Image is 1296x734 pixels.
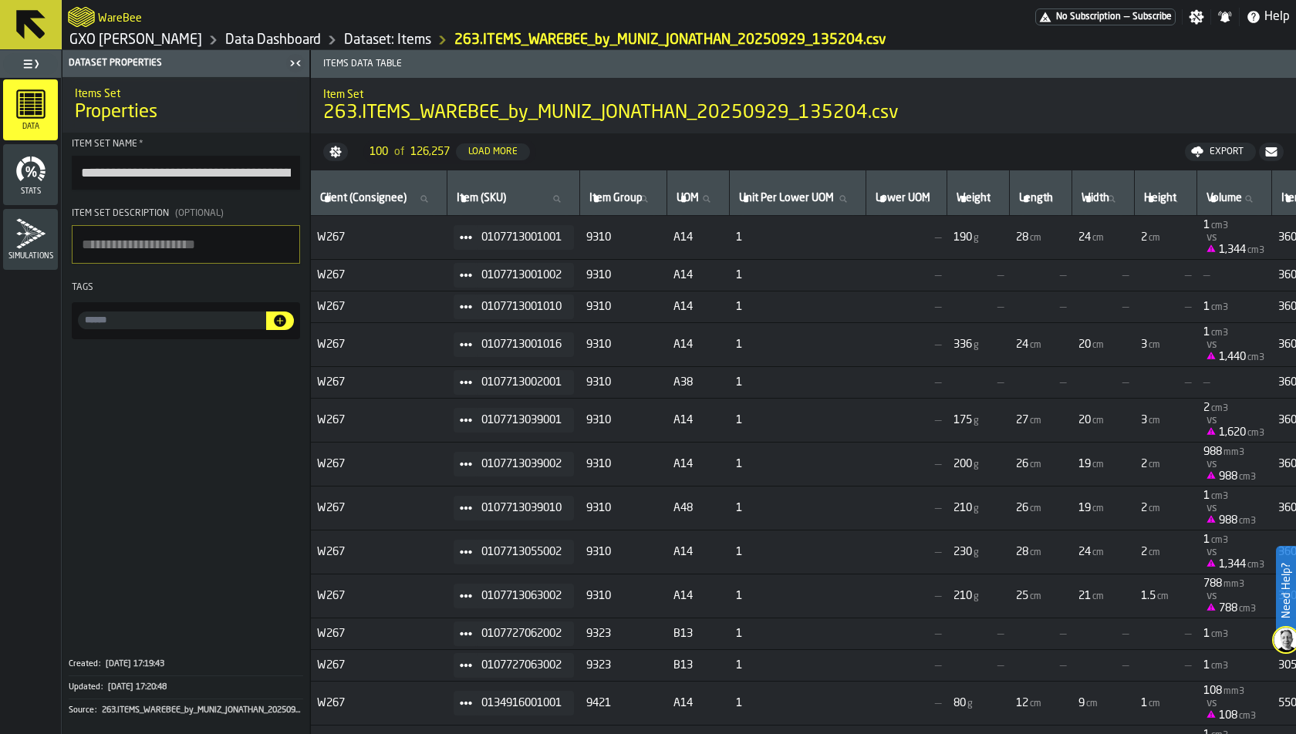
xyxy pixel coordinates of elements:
span: FormattedValue [1141,231,1162,244]
span: 24 [1078,546,1091,558]
span: Help [1264,8,1290,26]
span: Data [3,123,58,131]
span: cm3 [1239,604,1256,614]
span: label [1019,192,1053,204]
span: — [953,269,1004,281]
span: FormattedValue [1078,231,1105,244]
span: label [876,192,930,204]
nav: Breadcrumb [68,31,886,49]
span: cm3 [1211,403,1228,414]
span: 190 [953,231,972,244]
span: 1 [736,502,860,514]
span: A14 [673,338,724,351]
button: button-Export [1185,143,1256,161]
span: Items Data Table [317,59,1296,69]
label: button-toggle-Settings [1183,9,1210,25]
span: 9323 [586,628,661,640]
a: link-to-/wh/i/f1b1be29-3d23-4652-af3c-6364451f8f27/data [225,32,321,49]
span: 1,440 [1219,351,1246,363]
span: FormattedValue [1203,602,1257,614]
span: 26 [1016,458,1028,470]
span: FormattedValue [1016,502,1043,514]
label: button-toolbar-Item Set Name [72,139,300,190]
span: cm [1149,416,1160,426]
span: A14 [673,231,724,244]
span: 19 [1078,502,1091,514]
span: FormattedValue [1203,426,1266,439]
span: — [1078,269,1129,281]
span: 210 [953,502,972,514]
a: link-to-/wh/i/f1b1be29-3d23-4652-af3c-6364451f8f27/data/items/ [344,32,431,49]
textarea: Item Set Description(Optional) [72,225,300,264]
span: cm3 [1247,428,1264,439]
a: logo-header [68,3,95,31]
span: FormattedValue [1203,351,1266,363]
span: 9310 [586,546,661,558]
span: 0107713001010 [481,301,562,313]
li: menu Simulations [3,209,58,271]
span: A38 [673,376,724,389]
span: 126,257 [410,146,450,158]
span: g [974,591,979,602]
span: FormattedValue [1203,446,1257,458]
span: FormattedValue [1078,414,1105,426]
span: label [320,192,407,204]
label: Need Help? [1277,547,1294,634]
span: — [872,502,941,514]
span: 9310 [586,502,661,514]
input: label [736,189,859,209]
span: 1 [736,458,860,470]
span: FormattedValue [1016,546,1043,558]
span: cm [1092,591,1104,602]
span: 25 [1016,590,1028,602]
span: Properties [75,100,157,125]
span: 3 [1141,414,1147,426]
span: cm [1030,233,1041,244]
span: 1 [736,338,860,351]
span: 1 [736,301,860,313]
span: W267 [317,414,441,426]
span: 20 [1078,338,1091,351]
span: Item Set Description [72,209,169,218]
span: 19 [1078,458,1091,470]
span: 988 [1203,446,1222,458]
span: cm [1149,460,1160,470]
span: 2 [1141,458,1147,470]
span: cm [1149,233,1160,244]
span: [DATE] 17:20:48 [108,682,167,692]
span: Required [139,139,143,150]
span: — [872,269,941,281]
span: cm3 [1239,472,1256,483]
span: 2 [1203,402,1210,414]
li: menu Data [3,79,58,141]
span: — [1078,376,1129,389]
span: 230 [953,546,972,558]
span: — [1203,270,1210,281]
input: label [1016,189,1065,209]
span: FormattedValue [1141,458,1162,470]
h2: Sub Title [98,9,142,25]
span: FormattedValue [953,231,980,244]
span: A14 [673,301,724,313]
span: — [1141,269,1191,281]
button: button- [266,311,294,330]
span: FormattedValue [1203,577,1257,590]
span: FormattedValue [1016,414,1043,426]
div: title-263.ITEMS_WAREBEE_by_MUNIZ_JONATHAN_20250929_135204.csv [311,78,1296,133]
div: Load More [462,146,524,157]
span: A48 [673,502,724,514]
span: cm [1030,416,1041,426]
span: 1 [736,231,860,244]
span: 0107713039002 [481,458,562,470]
span: 1 [736,269,860,281]
span: 9310 [586,338,661,351]
a: link-to-/wh/i/f1b1be29-3d23-4652-af3c-6364451f8f27/ITEM_SET/6f8daf0f-497f-421b-8d22-49a5431157fc [454,32,886,49]
span: — [1016,269,1066,281]
span: vs [1207,232,1217,243]
span: 24 [1078,231,1091,244]
span: label [1144,192,1176,204]
span: FormattedValue [1078,502,1105,514]
span: 175 [953,414,972,426]
header: Dataset Properties [62,50,309,77]
span: label [957,192,991,204]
